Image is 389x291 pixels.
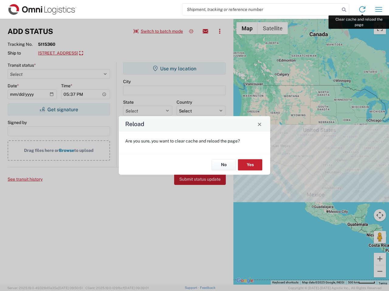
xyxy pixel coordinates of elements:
[255,120,264,128] button: Close
[125,138,264,144] p: Are you sure, you want to clear cache and reload the page?
[212,159,236,170] button: No
[125,120,144,129] h4: Reload
[238,159,262,170] button: Yes
[182,4,340,15] input: Shipment, tracking or reference number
